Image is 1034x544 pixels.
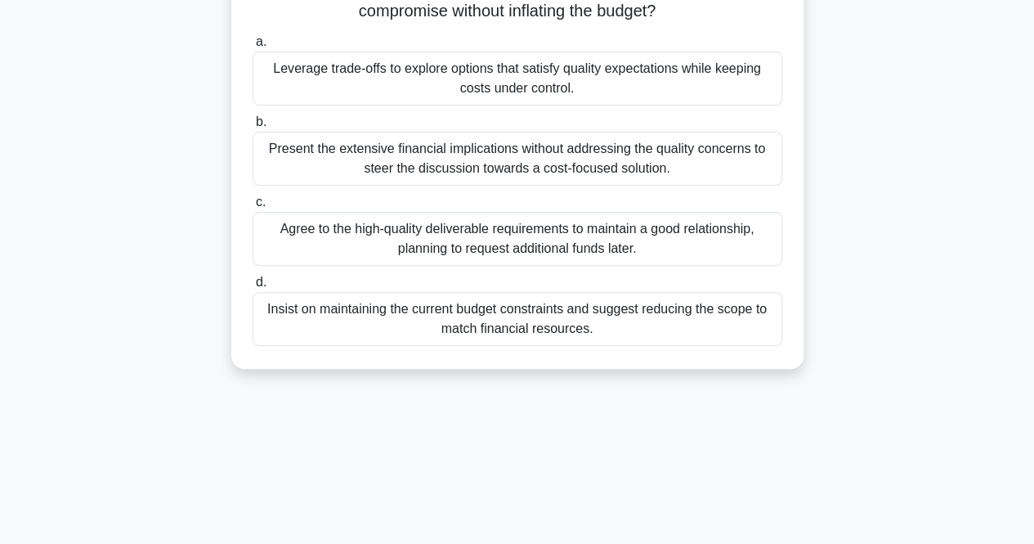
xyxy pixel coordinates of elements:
[256,195,266,209] span: c.
[256,115,266,128] span: b.
[253,212,782,266] div: Agree to the high-quality deliverable requirements to maintain a good relationship, planning to r...
[253,292,782,346] div: Insist on maintaining the current budget constraints and suggest reducing the scope to match fina...
[256,34,266,48] span: a.
[256,275,266,289] span: d.
[253,52,782,106] div: Leverage trade-offs to explore options that satisfy quality expectations while keeping costs unde...
[253,132,782,186] div: Present the extensive financial implications without addressing the quality concerns to steer the...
